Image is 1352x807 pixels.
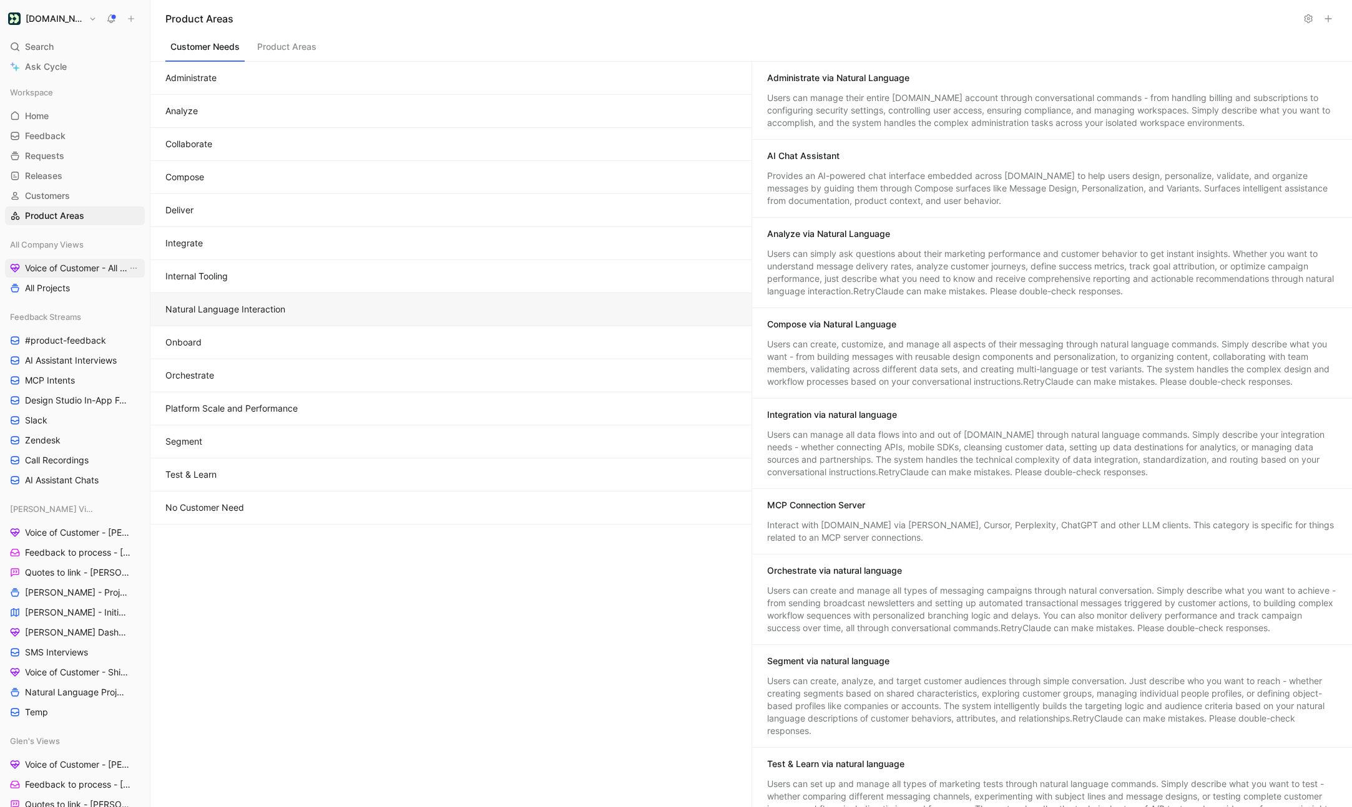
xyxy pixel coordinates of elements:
span: Feedback to process - [PERSON_NAME] [25,546,132,559]
span: [PERSON_NAME] Dashboard [25,626,129,639]
div: Compose via Natural Language [767,318,896,331]
span: Glen's Views [10,735,60,747]
span: Ask Cycle [25,59,67,74]
div: Feedback Streams [5,307,145,326]
span: Voice of Customer - [PERSON_NAME] [25,526,131,539]
button: Segment [150,425,752,458]
a: [PERSON_NAME] Dashboard [5,623,145,642]
div: Administrate via Natural Language [767,72,909,84]
div: All Company Views [5,235,145,254]
div: Users can create and manage all types of messaging campaigns through natural conversation. Simply... [767,584,1338,634]
a: Requests [5,147,145,165]
a: AI Assistant Interviews [5,351,145,370]
span: Home [25,110,49,122]
span: Search [25,39,54,54]
button: Platform Scale and Performance [150,392,752,425]
div: [PERSON_NAME] ViewsVoice of Customer - [PERSON_NAME]Feedback to process - [PERSON_NAME]Quotes to ... [5,500,145,722]
div: Interact with [DOMAIN_NAME] via [PERSON_NAME], Cursor, Perplexity, ChatGPT and other LLM clients.... [767,519,1338,544]
span: Customers [25,190,70,202]
a: Voice of Customer - [PERSON_NAME] [5,755,145,774]
div: All Company ViewsVoice of Customer - All AreasView actionsAll Projects [5,235,145,297]
span: Temp [25,706,48,718]
span: [PERSON_NAME] Views [10,503,95,515]
span: All Projects [25,282,70,294]
div: Orchestrate via natural language [767,564,902,577]
button: No Customer Need [150,491,752,524]
button: Natural Language Interaction [150,293,752,326]
div: Integration via natural language [767,408,897,421]
span: Zendesk [25,434,61,447]
button: Collaborate [150,128,752,161]
button: Analyze [150,95,752,128]
span: AI Assistant Interviews [25,354,117,367]
button: Customer.io[DOMAIN_NAME] [5,10,100,27]
span: Feedback [25,130,66,142]
span: Slack [25,414,47,427]
a: Quotes to link - [PERSON_NAME] [5,563,145,582]
span: Voice of Customer - All Areas [25,262,127,274]
a: Call Recordings [5,451,145,470]
span: #product-feedback [25,334,106,347]
span: [PERSON_NAME] - Projects [25,586,129,599]
span: [PERSON_NAME] - Initiatives [25,606,129,619]
button: Product Areas [252,38,321,62]
a: Natural Language Projects [5,683,145,702]
a: SMS Interviews [5,643,145,662]
a: Voice of Customer - [PERSON_NAME] [5,523,145,542]
span: SMS Interviews [25,646,88,659]
span: Design Studio In-App Feedback [25,394,130,407]
a: Product Areas [5,206,145,225]
button: Integrate [150,227,752,260]
a: Temp [5,703,145,722]
div: [PERSON_NAME] Views [5,500,145,518]
span: Feedback to process - [PERSON_NAME] [25,778,132,791]
a: Feedback to process - [PERSON_NAME] [5,775,145,794]
span: All Company Views [10,238,84,251]
a: MCP Intents [5,371,145,390]
a: Voice of Customer - All AreasView actions [5,259,145,278]
img: Customer.io [8,12,21,25]
div: Glen's Views [5,732,145,750]
a: Ask Cycle [5,57,145,76]
span: Quotes to link - [PERSON_NAME] [25,566,130,579]
a: Zendesk [5,431,145,450]
span: Requests [25,150,64,162]
div: Analyze via Natural Language [767,228,890,240]
a: AI Assistant Chats [5,471,145,490]
span: Voice of Customer - [PERSON_NAME] [25,758,131,771]
a: #product-feedback [5,331,145,350]
button: Onboard [150,326,752,359]
button: Test & Learn [150,458,752,491]
span: MCP Intents [25,374,75,387]
div: Users can simply ask questions about their marketing performance and customer behavior to get ins... [767,248,1338,297]
span: Feedback Streams [10,311,81,323]
a: Home [5,107,145,125]
a: [PERSON_NAME] - Projects [5,583,145,602]
div: Users can manage all data flows into and out of [DOMAIN_NAME] through natural language commands. ... [767,428,1338,478]
div: Search [5,37,145,56]
button: Orchestrate [150,359,752,392]
a: [PERSON_NAME] - Initiatives [5,603,145,622]
div: Provides an AI-powered chat interface embedded across [DOMAIN_NAME] to help users design, persona... [767,170,1338,207]
button: Internal Tooling [150,260,752,293]
div: Test & Learn via natural language [767,758,904,770]
div: AI Chat Assistant [767,150,840,162]
div: Workspace [5,83,145,102]
button: Compose [150,161,752,194]
button: Deliver [150,194,752,227]
a: Voice of Customer - Shipped [5,663,145,682]
div: MCP Connection Server [767,499,865,511]
span: Workspace [10,86,53,99]
span: Call Recordings [25,454,89,466]
span: Voice of Customer - Shipped [25,666,129,679]
div: Users can create, analyze, and target customer audiences through simple conversation. Just descri... [767,675,1338,737]
a: Customers [5,186,145,205]
span: Product Areas [25,210,84,222]
span: Releases [25,170,62,182]
a: Feedback [5,127,145,145]
div: Users can manage their entire [DOMAIN_NAME] account through conversational commands - from handli... [767,92,1338,129]
a: Feedback to process - [PERSON_NAME] [5,543,145,562]
h1: [DOMAIN_NAME] [26,13,84,24]
h1: Product Areas [165,11,1297,26]
a: Slack [5,411,145,430]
